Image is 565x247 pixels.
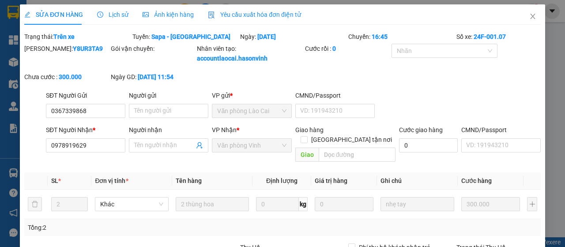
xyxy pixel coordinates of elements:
b: 24F-001.07 [473,33,505,40]
button: delete [28,197,42,211]
b: Y8UR3TA9 [73,45,103,52]
div: Gói vận chuyển: [111,44,196,53]
span: VP Nhận [212,126,237,133]
span: Ảnh kiện hàng [143,11,194,18]
input: Dọc đường [318,148,395,162]
b: Trên xe [53,33,75,40]
div: Ngày GD: [111,72,196,82]
div: Ngày: [239,32,347,42]
input: Ghi Chú [380,197,454,211]
span: Đơn vị tính [95,177,128,184]
div: Nhân viên tạo: [197,44,303,63]
div: Trạng thái: [23,32,132,42]
div: [PERSON_NAME]: [24,44,109,53]
button: Close [520,4,545,29]
span: Khác [100,198,163,211]
input: VD: Bàn, Ghế [176,197,249,211]
span: user-add [196,142,203,149]
b: 16:45 [372,33,388,40]
b: [PERSON_NAME] (Vinh - Sapa) [37,11,132,45]
span: Tên hàng [176,177,202,184]
div: Tổng: 2 [28,223,219,232]
img: icon [208,11,215,19]
span: Lịch sử [97,11,128,18]
button: plus [527,197,537,211]
div: Người nhận [129,125,208,135]
span: Giao [295,148,318,162]
label: Cước giao hàng [399,126,443,133]
div: Tuyến: [131,32,239,42]
span: SL [51,177,58,184]
b: [DOMAIN_NAME] [118,7,213,22]
div: Chuyến: [347,32,456,42]
span: edit [24,11,30,18]
b: accountlaocai.hasonvinh [197,55,267,62]
b: 300.000 [59,73,82,80]
b: [DATE] 11:54 [138,73,173,80]
div: SĐT Người Gửi [46,91,125,100]
span: Văn phòng Vinh [217,139,286,152]
th: Ghi chú [377,172,457,190]
div: CMND/Passport [295,91,374,100]
span: SỬA ĐƠN HÀNG [24,11,83,18]
span: picture [143,11,149,18]
div: Người gửi [129,91,208,100]
input: 0 [315,197,373,211]
div: VP gửi [212,91,291,100]
span: close [529,13,536,20]
div: Số xe: [455,32,542,42]
div: Chưa cước : [24,72,109,82]
div: CMND/Passport [461,125,541,135]
input: 0 [461,197,520,211]
span: Yêu cầu xuất hóa đơn điện tử [208,11,301,18]
span: Văn phòng Lào Cai [217,104,286,118]
span: [GEOGRAPHIC_DATA] tận nơi [308,135,395,144]
input: Cước giao hàng [399,138,458,152]
h2: PM9Q3TF2 [5,51,71,66]
h2: VP Nhận: Văn phòng Vinh [46,51,213,107]
div: SĐT Người Nhận [46,125,125,135]
span: Định lượng [266,177,298,184]
b: [DATE] [257,33,276,40]
b: 0 [332,45,336,52]
span: Giá trị hàng [315,177,347,184]
span: clock-circle [97,11,103,18]
span: kg [299,197,308,211]
b: Sapa - [GEOGRAPHIC_DATA] [151,33,230,40]
span: Giao hàng [295,126,323,133]
span: Cước hàng [461,177,491,184]
div: Cước rồi : [305,44,390,53]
